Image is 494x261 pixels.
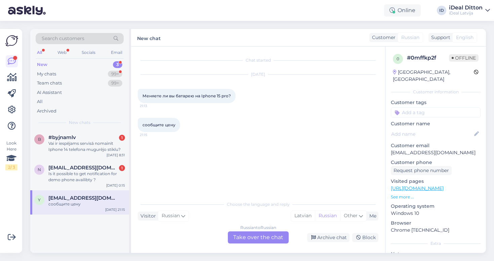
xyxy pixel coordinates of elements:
span: Search customers [42,35,84,42]
div: ID [437,6,446,15]
div: [GEOGRAPHIC_DATA], [GEOGRAPHIC_DATA] [393,69,474,83]
div: All [37,98,43,105]
span: сообщите цену [142,122,175,127]
p: Browser [391,220,481,227]
div: Customer [369,34,396,41]
span: 0 [397,56,399,61]
span: 21:13 [140,103,165,108]
input: Add name [391,130,473,138]
span: y [38,197,41,202]
div: сообщите цену [48,201,125,207]
div: [DATE] 8:31 [107,153,125,158]
div: Is it possible to get notification for demo phone availibty ? [48,171,125,183]
div: Take over the chat [228,231,289,243]
a: [URL][DOMAIN_NAME] [391,185,444,191]
div: New [37,61,47,68]
span: n [38,167,41,172]
p: Customer phone [391,159,481,166]
div: [DATE] 21:15 [105,207,125,212]
span: Меняете ли вы батарею на Iphone 15 pro? [142,93,231,98]
div: 99+ [108,71,122,77]
div: Me [367,213,376,220]
div: [DATE] 0:15 [106,183,125,188]
div: Socials [80,48,97,57]
div: Visitor [138,213,156,220]
p: Customer tags [391,99,481,106]
span: Russian [162,212,180,220]
div: iDeal Ditton [449,5,483,10]
div: Choose the language and reply [138,201,378,207]
p: Windows 10 [391,210,481,217]
p: Customer email [391,142,481,149]
div: Customer information [391,89,481,95]
span: 21:15 [140,132,165,137]
div: Block [352,233,378,242]
p: See more ... [391,194,481,200]
p: Visited pages [391,178,481,185]
div: Email [110,48,124,57]
div: Support [428,34,450,41]
span: b [38,137,41,142]
span: English [456,34,474,41]
input: Add a tag [391,107,481,118]
div: [DATE] [138,71,378,77]
div: 1 [119,165,125,171]
div: My chats [37,71,56,77]
div: 3 [113,61,122,68]
label: New chat [137,33,161,42]
div: Russian to Russian [240,225,276,231]
div: Extra [391,240,481,247]
span: #byjnamlv [48,134,76,140]
div: All [36,48,43,57]
div: Team chats [37,80,62,87]
div: iDeal Latvija [449,10,483,16]
div: Russian [315,211,340,221]
span: nisumehta2011@gmail.com [48,165,118,171]
div: Request phone number [391,166,452,175]
p: Chrome [TECHNICAL_ID] [391,227,481,234]
div: Vai ir iespējams servisā nomainīt Iphone 14 telefona mugurējo stiklu? [48,140,125,153]
div: Look Here [5,140,17,170]
div: 2 / 3 [5,164,17,170]
p: Notes [391,251,481,258]
div: Chat started [138,57,378,63]
div: 99+ [108,80,122,87]
div: 1 [119,135,125,141]
div: Online [384,4,421,17]
span: yegorov147@gmail.com [48,195,118,201]
div: Web [56,48,68,57]
div: # 0mffkp2f [407,54,449,62]
div: Archived [37,108,56,115]
span: Offline [449,54,479,62]
p: [EMAIL_ADDRESS][DOMAIN_NAME] [391,149,481,156]
span: Russian [401,34,419,41]
div: Archive chat [307,233,349,242]
p: Operating system [391,203,481,210]
img: Askly Logo [5,34,18,47]
div: Latvian [291,211,315,221]
span: New chats [69,120,90,126]
p: Customer name [391,120,481,127]
span: Other [344,213,358,219]
div: AI Assistant [37,89,62,96]
a: iDeal DittoniDeal Latvija [449,5,490,16]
